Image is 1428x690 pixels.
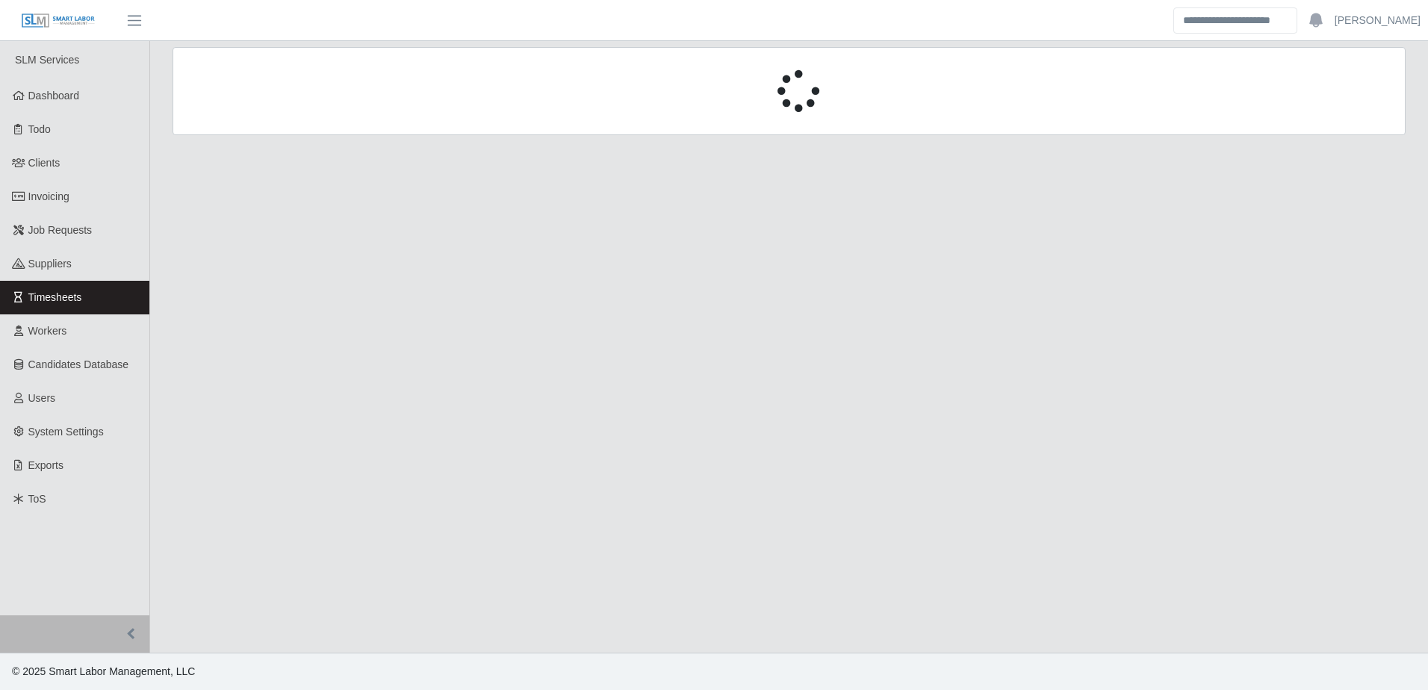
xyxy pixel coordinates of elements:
span: Users [28,392,56,404]
span: Todo [28,123,51,135]
span: Candidates Database [28,358,129,370]
span: © 2025 Smart Labor Management, LLC [12,665,195,677]
span: Suppliers [28,258,72,270]
span: Invoicing [28,190,69,202]
a: [PERSON_NAME] [1335,13,1421,28]
span: Exports [28,459,63,471]
span: ToS [28,493,46,505]
span: System Settings [28,426,104,438]
input: Search [1173,7,1297,34]
span: Job Requests [28,224,93,236]
span: Timesheets [28,291,82,303]
span: SLM Services [15,54,79,66]
span: Clients [28,157,60,169]
span: Workers [28,325,67,337]
img: SLM Logo [21,13,96,29]
span: Dashboard [28,90,80,102]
